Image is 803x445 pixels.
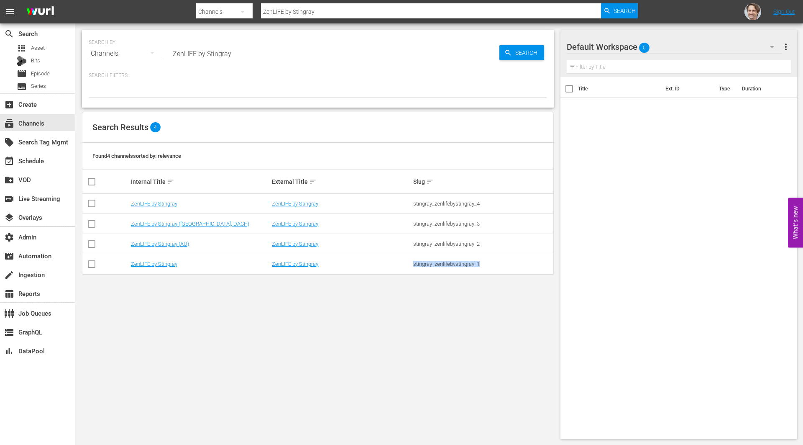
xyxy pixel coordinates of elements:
span: Series [31,82,46,90]
span: Live Streaming [4,194,14,204]
th: Ext. ID [660,77,714,100]
span: Episode [31,69,50,78]
span: Overlays [4,213,14,223]
div: Slug [413,177,552,187]
span: Bits [31,57,40,65]
img: ans4CAIJ8jUAAAAAAAAAAAAAAAAAAAAAAAAgQb4GAAAAAAAAAAAAAAAAAAAAAAAAJMjXAAAAAAAAAAAAAAAAAAAAAAAAgAT5G... [20,2,60,22]
span: Admin [4,232,14,242]
a: ZenLIFE by Stingray [131,201,177,207]
span: sort [309,178,317,185]
span: 4 [150,122,161,132]
button: Open Feedback Widget [788,198,803,247]
a: ZenLIFE by Stingray [272,221,318,227]
span: Schedule [4,156,14,166]
th: Title [578,77,660,100]
span: sort [167,178,174,185]
span: 0 [639,39,650,57]
span: Search Results [92,122,148,132]
span: VOD [4,175,14,185]
p: Search Filters: [89,72,547,79]
span: Found 4 channels sorted by: relevance [92,153,181,159]
div: stingray_zenlifebystingray_3 [413,221,552,227]
div: stingray_zenlifebystingray_1 [413,261,552,267]
div: Bits [17,56,27,66]
span: Ingestion [4,270,14,280]
span: menu [5,7,15,17]
a: ZenLIFE by Stingray [131,261,177,267]
span: Asset [31,44,45,52]
a: ZenLIFE by Stingray [272,241,318,247]
a: ZenLIFE by Stingray (AU) [131,241,189,247]
span: sort [426,178,434,185]
button: Search [601,3,638,18]
span: Channels [4,118,14,129]
span: Automation [4,251,14,261]
div: stingray_zenlifebystingray_4 [413,201,552,207]
div: Default Workspace [567,35,782,59]
div: External Title [272,177,411,187]
span: Search [4,29,14,39]
span: Search [614,3,636,18]
img: photo.jpg [744,3,761,20]
span: more_vert [781,42,791,52]
span: Create [4,100,14,110]
a: ZenLIFE by Stingray [272,261,318,267]
div: stingray_zenlifebystingray_2 [413,241,552,247]
th: Type [714,77,737,100]
a: Sign Out [773,8,795,15]
span: Search [512,45,544,60]
span: GraphQL [4,327,14,337]
span: Reports [4,289,14,299]
a: ZenLIFE by Stingray ([GEOGRAPHIC_DATA], DACH) [131,221,249,227]
span: DataPool [4,346,14,356]
button: Search [499,45,544,60]
span: Episode [17,69,27,79]
button: more_vert [781,37,791,57]
a: ZenLIFE by Stingray [272,201,318,207]
span: Series [17,82,27,92]
div: Channels [89,42,162,65]
div: Internal Title [131,177,270,187]
span: Search Tag Mgmt [4,137,14,147]
th: Duration [737,77,787,100]
span: Asset [17,43,27,53]
span: Job Queues [4,309,14,319]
